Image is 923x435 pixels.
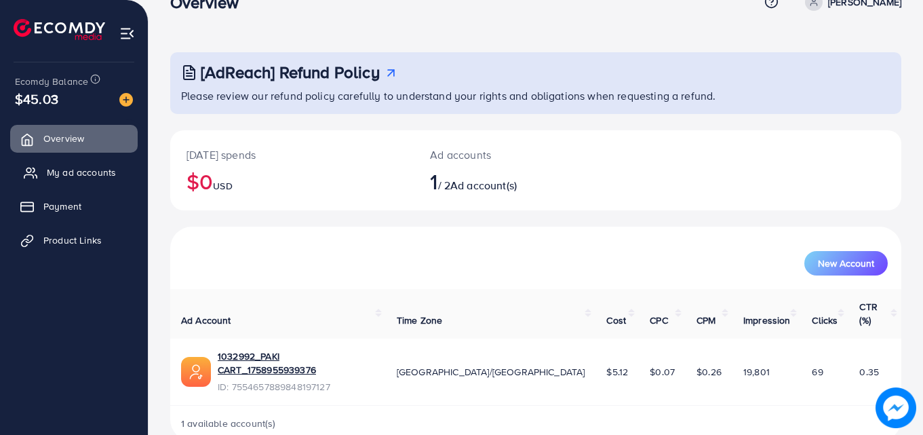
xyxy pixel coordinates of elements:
[10,193,138,220] a: Payment
[201,62,380,82] h3: [AdReach] Refund Policy
[181,88,893,104] p: Please review our refund policy carefully to understand your rights and obligations when requesti...
[119,93,133,107] img: image
[15,75,88,88] span: Ecomdy Balance
[650,314,667,327] span: CPC
[450,178,517,193] span: Ad account(s)
[218,380,375,394] span: ID: 7554657889848197127
[696,365,722,379] span: $0.26
[14,19,105,40] img: logo
[430,166,437,197] span: 1
[606,314,626,327] span: Cost
[743,314,791,327] span: Impression
[812,314,838,327] span: Clicks
[186,168,397,194] h2: $0
[430,147,581,163] p: Ad accounts
[181,357,211,387] img: ic-ads-acc.e4c84228.svg
[47,166,116,179] span: My ad accounts
[181,314,231,327] span: Ad Account
[650,365,675,379] span: $0.07
[15,89,58,109] span: $45.03
[606,365,628,379] span: $5.12
[218,349,375,377] a: 1032992_PAKI CART_1758955939376
[10,227,138,254] a: Product Links
[743,365,770,379] span: 19,801
[430,168,581,194] h2: / 2
[804,251,888,276] button: New Account
[10,159,138,186] a: My ad accounts
[818,259,874,268] span: New Account
[876,388,916,428] img: image
[397,314,442,327] span: Time Zone
[10,125,138,152] a: Overview
[213,179,232,193] span: USD
[43,233,102,247] span: Product Links
[812,365,823,379] span: 69
[397,365,585,379] span: [GEOGRAPHIC_DATA]/[GEOGRAPHIC_DATA]
[859,300,877,327] span: CTR (%)
[696,314,715,327] span: CPM
[43,200,81,213] span: Payment
[119,26,135,41] img: menu
[859,365,879,379] span: 0.35
[43,132,84,145] span: Overview
[186,147,397,163] p: [DATE] spends
[181,417,276,430] span: 1 available account(s)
